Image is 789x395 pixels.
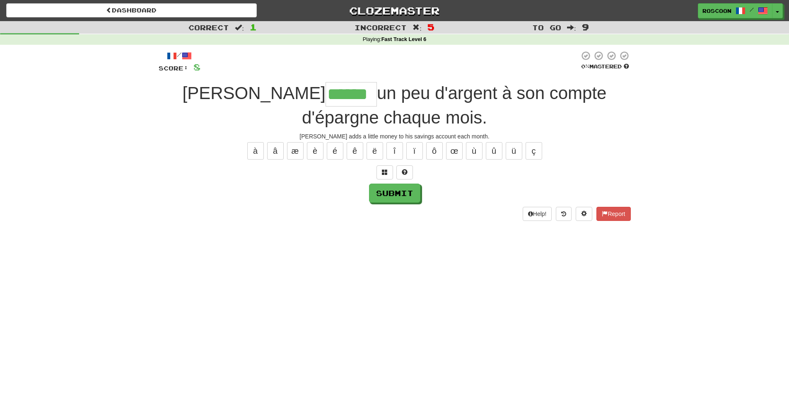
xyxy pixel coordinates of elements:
[287,142,304,160] button: æ
[302,83,606,127] span: un peu d'argent à son compte d'épargne chaque mois.
[381,36,427,42] strong: Fast Track Level 6
[532,23,561,32] span: To go
[267,142,284,160] button: â
[556,207,572,221] button: Round history (alt+y)
[406,142,423,160] button: ï
[250,22,257,32] span: 1
[235,24,244,31] span: :
[446,142,463,160] button: œ
[750,7,754,12] span: /
[269,3,520,18] a: Clozemaster
[193,62,200,72] span: 8
[376,165,393,179] button: Switch sentence to multiple choice alt+p
[426,142,443,160] button: ô
[159,51,200,61] div: /
[506,142,522,160] button: ü
[6,3,257,17] a: Dashboard
[396,165,413,179] button: Single letter hint - you only get 1 per sentence and score half the points! alt+h
[579,63,631,70] div: Mastered
[386,142,403,160] button: î
[327,142,343,160] button: é
[183,83,326,103] span: [PERSON_NAME]
[596,207,630,221] button: Report
[526,142,542,160] button: ç
[367,142,383,160] button: ë
[413,24,422,31] span: :
[159,65,188,72] span: Score:
[427,22,434,32] span: 5
[355,23,407,32] span: Incorrect
[466,142,483,160] button: ù
[307,142,323,160] button: è
[702,7,731,15] span: Roscoon
[581,63,589,70] span: 0 %
[582,22,589,32] span: 9
[369,184,420,203] button: Submit
[159,132,631,141] div: [PERSON_NAME] adds a little money to his savings account each month.
[523,207,552,221] button: Help!
[486,142,502,160] button: û
[347,142,363,160] button: ê
[698,3,772,18] a: Roscoon /
[247,142,264,160] button: à
[188,23,229,32] span: Correct
[567,24,576,31] span: :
